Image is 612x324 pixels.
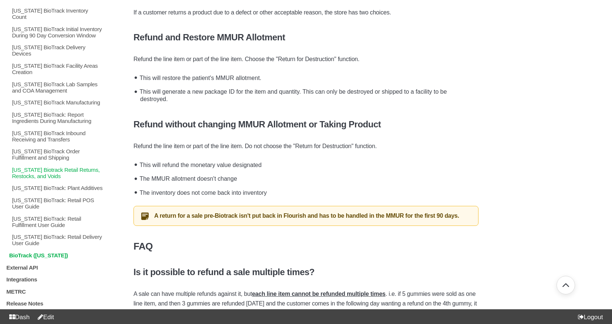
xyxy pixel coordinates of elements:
[6,44,105,57] a: [US_STATE] BioTrack Delivery Devices
[6,26,105,39] a: [US_STATE] BioTrack Initial Inventory During 90 Day Conversion Window
[133,141,479,151] p: Refund the line item or part of the line item. Do not choose the "Return for Destruction" function.
[6,130,105,143] a: [US_STATE] BioTrack Inbound Receiving and Transfers
[252,291,385,297] strong: each line item cannot be refunded multiple times
[11,111,105,124] p: [US_STATE] BioTrack: Report Ingredients During Manufacturing
[6,264,105,271] a: External API
[133,289,479,318] p: A sale can have multiple refunds against it, but . i.e. if 5 gummies were sold as one line item, ...
[6,197,105,210] a: [US_STATE] BioTrack: Retail POS User Guide
[11,44,105,57] p: [US_STATE] BioTrack Delivery Devices
[11,63,105,75] p: [US_STATE] BioTrack Facility Areas Creation
[6,167,105,179] a: [US_STATE] Biotrack Retail Returns, Restocks, and Voids
[137,157,479,171] li: This will refund the monetary value designated
[154,213,459,219] strong: A return for a sale pre-Biotrack isn't put back in Flourish and has to be handled in the MMUR for...
[9,252,105,258] p: BioTrack ([US_STATE])
[137,185,479,199] li: The inventory does not come back into inventory
[11,130,105,143] p: [US_STATE] BioTrack Inbound Receiving and Transfers
[11,26,105,39] p: [US_STATE] BioTrack Initial Inventory During 90 Day Conversion Window
[133,267,479,277] h4: Is it possible to refund a sale multiple times?
[6,185,105,191] a: [US_STATE] BioTrack: Plant Additives
[133,54,479,64] p: Refund the line item or part of the line item. Choose the "Return for Destruction" function.
[6,300,105,307] a: Release Notes
[34,314,54,321] a: Edit
[137,171,479,185] li: The MMUR allotment doesn't change
[11,185,105,191] p: [US_STATE] BioTrack: Plant Additives
[6,314,30,321] a: Dash
[6,63,105,75] a: [US_STATE] BioTrack Facility Areas Creation
[6,216,105,228] a: [US_STATE] BioTrack: Retail Fulfillment User Guide
[11,81,105,94] p: [US_STATE] BioTrack Lab Samples and COA Management
[6,288,105,295] a: METRC
[6,234,105,246] a: [US_STATE] BioTrack: Retail Delivery User Guide
[557,276,575,294] button: Go back to top of document
[6,7,105,20] a: [US_STATE] BioTrack Inventory Count
[11,99,105,106] p: [US_STATE] BioTrack Manufacturing
[133,32,479,43] h4: Refund and Restore MMUR Allotment
[11,148,105,161] p: [US_STATE] BioTrack Order Fulfillment and Shipping
[6,252,105,258] a: BioTrack ([US_STATE])
[133,119,479,130] h4: Refund without changing MMUR Allotment or Taking Product
[6,148,105,161] a: [US_STATE] BioTrack Order Fulfillment and Shipping
[6,99,105,106] a: [US_STATE] BioTrack Manufacturing
[11,7,105,20] p: [US_STATE] BioTrack Inventory Count
[133,241,479,252] h3: FAQ
[11,167,105,179] p: [US_STATE] Biotrack Retail Returns, Restocks, and Voids
[6,276,105,283] a: Integrations
[6,111,105,124] a: [US_STATE] BioTrack: Report Ingredients During Manufacturing
[11,216,105,228] p: [US_STATE] BioTrack: Retail Fulfillment User Guide
[137,84,479,105] li: This will generate a new package ID for the item and quantity. This can only be destroyed or ship...
[11,197,105,210] p: [US_STATE] BioTrack: Retail POS User Guide
[133,8,479,17] p: If a customer returns a product due to a defect or other acceptable reason, the store has two cho...
[6,81,105,94] a: [US_STATE] BioTrack Lab Samples and COA Management
[11,234,105,246] p: [US_STATE] BioTrack: Retail Delivery User Guide
[137,70,479,84] li: This will restore the patient's MMUR allotment.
